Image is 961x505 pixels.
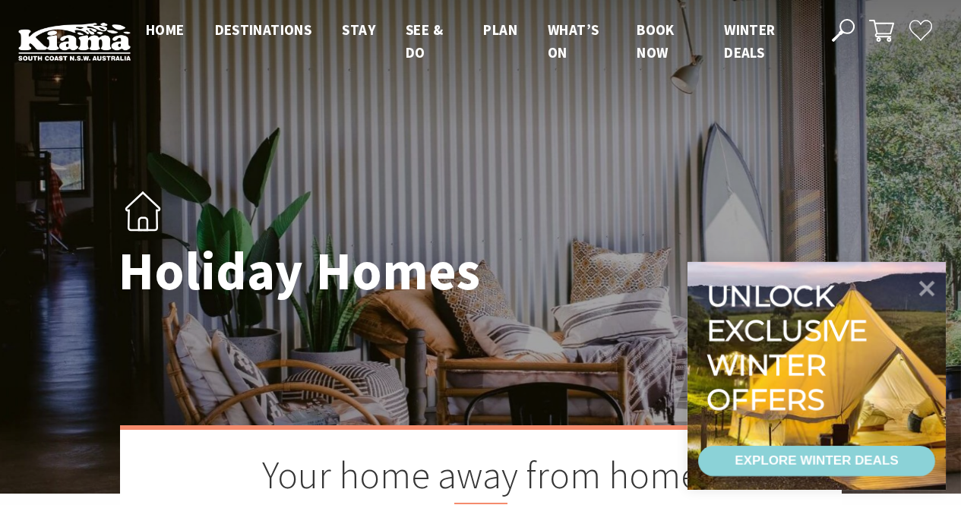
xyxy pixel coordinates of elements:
span: Destinations [215,21,312,39]
span: Home [146,21,185,39]
span: Book now [637,21,675,62]
img: Kiama Logo [18,22,131,61]
span: Winter Deals [724,21,775,62]
div: EXPLORE WINTER DEALS [735,446,898,476]
div: Unlock exclusive winter offers [707,279,874,417]
nav: Main Menu [131,18,814,65]
h1: Holiday Homes [119,242,548,301]
span: Stay [342,21,375,39]
a: EXPLORE WINTER DEALS [698,446,935,476]
h2: Your home away from home [196,453,766,504]
span: Plan [483,21,517,39]
span: What’s On [548,21,599,62]
span: See & Do [406,21,443,62]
